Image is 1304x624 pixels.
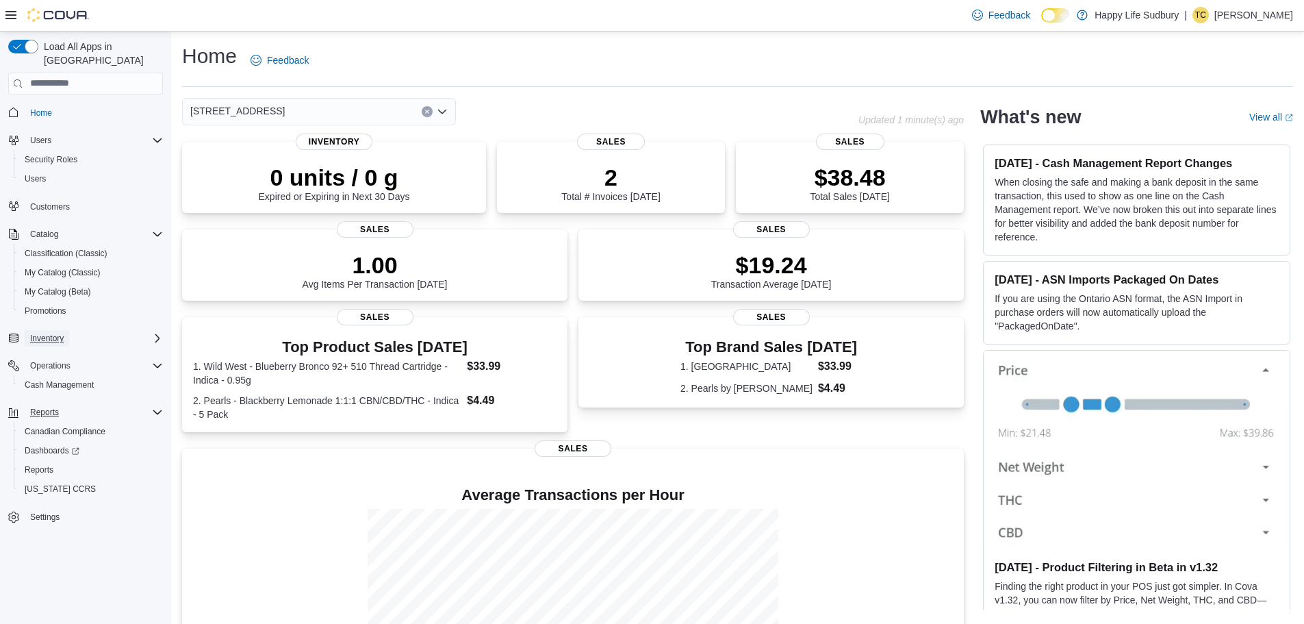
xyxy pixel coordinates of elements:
button: Operations [3,356,168,375]
button: Inventory [25,330,69,347]
span: Cash Management [25,379,94,390]
h3: Top Brand Sales [DATE] [680,339,862,355]
a: Customers [25,199,75,215]
span: [US_STATE] CCRS [25,484,96,495]
a: [US_STATE] CCRS [19,481,101,497]
p: | [1184,7,1187,23]
span: Classification (Classic) [25,248,107,259]
a: My Catalog (Beta) [19,284,97,300]
button: Reports [25,404,64,421]
span: Inventory [30,333,64,344]
dt: 1. [GEOGRAPHIC_DATA] [680,360,813,373]
span: Home [25,104,163,121]
a: Home [25,105,57,121]
span: Cash Management [19,377,163,393]
p: 2 [561,164,660,191]
button: [US_STATE] CCRS [14,479,168,499]
dt: 2. Pearls - Blackberry Lemonade 1:1:1 CBN/CBD/THC - Indica - 5 Pack [193,394,461,421]
a: Cash Management [19,377,99,393]
span: Users [25,173,46,184]
button: Security Roles [14,150,168,169]
nav: Complex example [8,97,163,563]
button: Reports [3,403,168,422]
button: My Catalog (Classic) [14,263,168,282]
button: Home [3,103,168,123]
button: Settings [3,507,168,527]
span: Users [30,135,51,146]
div: Expired or Expiring in Next 30 Days [259,164,410,202]
span: My Catalog (Classic) [19,264,163,281]
span: Classification (Classic) [19,245,163,262]
button: Operations [25,358,76,374]
span: Security Roles [19,151,163,168]
span: Sales [733,309,810,325]
button: Reports [14,460,168,479]
span: My Catalog (Classic) [25,267,101,278]
span: Home [30,108,52,118]
a: Settings [25,509,65,525]
a: My Catalog (Classic) [19,264,106,281]
span: Sales [577,134,645,150]
span: Reports [25,464,53,475]
div: Total Sales [DATE] [810,164,889,202]
span: Promotions [19,303,163,319]
button: Catalog [3,225,168,244]
button: Clear input [422,106,433,117]
a: Feedback [967,1,1036,29]
span: Users [25,132,163,149]
input: Dark Mode [1041,8,1070,23]
h1: Home [182,42,237,70]
a: Dashboards [19,442,85,459]
span: Operations [25,358,163,374]
p: Happy Life Sudbury [1095,7,1179,23]
span: Washington CCRS [19,481,163,497]
h3: [DATE] - Cash Management Report Changes [995,156,1279,170]
button: Promotions [14,301,168,321]
p: When closing the safe and making a bank deposit in the same transaction, this used to show as one... [995,175,1279,244]
a: Canadian Compliance [19,423,111,440]
p: If you are using the Ontario ASN format, the ASN Import in purchase orders will now automatically... [995,292,1279,333]
div: Transaction Average [DATE] [711,251,832,290]
svg: External link [1285,114,1293,122]
a: View allExternal link [1249,112,1293,123]
dt: 2. Pearls by [PERSON_NAME] [680,382,813,395]
a: Reports [19,462,59,478]
span: Dashboards [25,445,79,456]
span: Dashboards [19,442,163,459]
a: Promotions [19,303,72,319]
button: Customers [3,197,168,216]
span: Sales [337,221,413,238]
div: Tanner Chretien [1192,7,1209,23]
a: Feedback [245,47,314,74]
span: Canadian Compliance [25,426,105,437]
span: Settings [25,508,163,525]
span: TC [1195,7,1206,23]
p: [PERSON_NAME] [1214,7,1293,23]
dd: $33.99 [467,358,557,375]
button: Inventory [3,329,168,348]
p: 0 units / 0 g [259,164,410,191]
span: My Catalog (Beta) [25,286,91,297]
span: Customers [30,201,70,212]
a: Dashboards [14,441,168,460]
button: Users [25,132,57,149]
button: Catalog [25,226,64,242]
span: Reports [30,407,59,418]
span: Canadian Compliance [19,423,163,440]
a: Users [19,171,51,187]
span: Reports [19,462,163,478]
div: Avg Items Per Transaction [DATE] [303,251,448,290]
span: Feedback [988,8,1030,22]
span: Operations [30,360,71,371]
span: Promotions [25,305,66,316]
h2: What's new [980,106,1081,128]
span: Inventory [296,134,372,150]
dd: $4.49 [818,380,862,397]
button: Canadian Compliance [14,422,168,441]
a: Classification (Classic) [19,245,113,262]
dt: 1. Wild West - Blueberry Bronco 92+ 510 Thread Cartridge - Indica - 0.95g [193,360,461,387]
p: $19.24 [711,251,832,279]
p: $38.48 [810,164,889,191]
p: 1.00 [303,251,448,279]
